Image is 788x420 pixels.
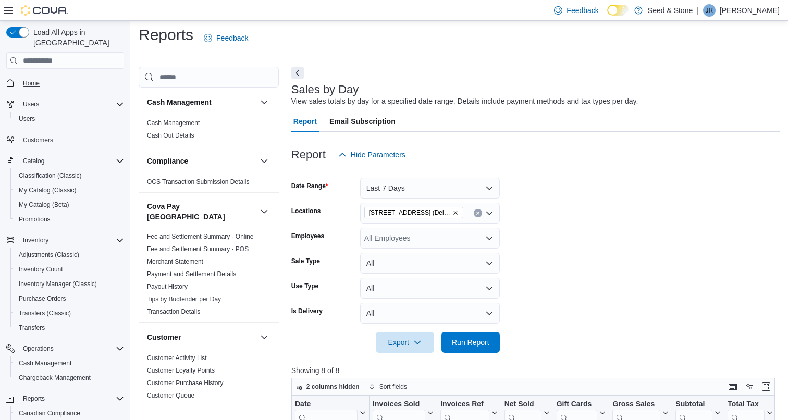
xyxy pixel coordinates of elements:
[703,4,716,17] div: Jimmie Rao
[21,5,68,16] img: Cova
[19,115,35,123] span: Users
[556,400,597,410] div: Gift Cards
[15,184,81,196] a: My Catalog (Classic)
[258,96,270,108] button: Cash Management
[2,75,128,90] button: Home
[10,291,128,306] button: Purchase Orders
[147,245,249,253] a: Fee and Settlement Summary - POS
[365,380,411,393] button: Sort fields
[19,392,49,405] button: Reports
[23,157,44,165] span: Catalog
[295,400,358,410] div: Date
[147,308,200,315] a: Transaction Details
[19,374,91,382] span: Chargeback Management
[19,155,48,167] button: Catalog
[360,278,500,299] button: All
[19,342,124,355] span: Operations
[15,357,124,369] span: Cash Management
[291,149,326,161] h3: Report
[19,392,124,405] span: Reports
[15,169,86,182] a: Classification (Classic)
[10,248,128,262] button: Adjustments (Classic)
[2,132,128,147] button: Customers
[2,391,128,406] button: Reports
[139,230,279,322] div: Cova Pay [GEOGRAPHIC_DATA]
[364,207,463,218] span: 616 Chester Rd. (Delta)
[291,307,323,315] label: Is Delivery
[376,332,434,353] button: Export
[19,234,124,246] span: Inventory
[200,28,252,48] a: Feedback
[258,205,270,218] button: Cova Pay [GEOGRAPHIC_DATA]
[147,295,221,303] a: Tips by Budtender per Day
[147,201,256,222] button: Cova Pay [GEOGRAPHIC_DATA]
[382,332,428,353] span: Export
[15,322,49,334] a: Transfers
[10,197,128,212] button: My Catalog (Beta)
[743,380,756,393] button: Display options
[15,249,124,261] span: Adjustments (Classic)
[2,341,128,356] button: Operations
[15,213,55,226] a: Promotions
[147,119,200,127] a: Cash Management
[291,257,320,265] label: Sale Type
[440,400,489,410] div: Invoices Ref
[291,365,780,376] p: Showing 8 of 8
[293,111,317,132] span: Report
[329,111,396,132] span: Email Subscription
[10,356,128,370] button: Cash Management
[452,337,489,348] span: Run Report
[15,278,101,290] a: Inventory Manager (Classic)
[360,178,500,199] button: Last 7 Days
[10,112,128,126] button: Users
[147,233,254,240] a: Fee and Settlement Summary - Online
[147,178,250,186] a: OCS Transaction Submission Details
[15,278,124,290] span: Inventory Manager (Classic)
[720,4,780,17] p: [PERSON_NAME]
[147,354,207,362] a: Customer Activity List
[373,400,425,410] div: Invoices Sold
[19,280,97,288] span: Inventory Manager (Classic)
[706,4,713,17] span: JR
[15,263,124,276] span: Inventory Count
[2,154,128,168] button: Catalog
[19,186,77,194] span: My Catalog (Classic)
[19,324,45,332] span: Transfers
[15,407,84,419] a: Canadian Compliance
[360,303,500,324] button: All
[2,233,128,248] button: Inventory
[147,379,224,387] a: Customer Purchase History
[23,79,40,88] span: Home
[147,156,256,166] button: Compliance
[258,155,270,167] button: Compliance
[19,342,58,355] button: Operations
[10,306,128,320] button: Transfers (Classic)
[23,344,54,353] span: Operations
[728,400,765,410] div: Total Tax
[15,263,67,276] a: Inventory Count
[292,380,364,393] button: 2 columns hidden
[19,98,43,110] button: Users
[452,209,459,216] button: Remove 616 Chester Rd. (Delta) from selection in this group
[15,407,124,419] span: Canadian Compliance
[760,380,772,393] button: Enter fullscreen
[147,97,212,107] h3: Cash Management
[19,309,71,317] span: Transfers (Classic)
[147,392,194,399] a: Customer Queue
[23,394,45,403] span: Reports
[474,209,482,217] button: Clear input
[697,4,699,17] p: |
[216,33,248,43] span: Feedback
[139,24,193,45] h1: Reports
[147,97,256,107] button: Cash Management
[291,232,324,240] label: Employees
[15,213,124,226] span: Promotions
[139,352,279,418] div: Customer
[147,258,203,265] a: Merchant Statement
[19,265,63,274] span: Inventory Count
[10,168,128,183] button: Classification (Classic)
[147,270,236,278] a: Payment and Settlement Details
[291,182,328,190] label: Date Range
[291,282,318,290] label: Use Type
